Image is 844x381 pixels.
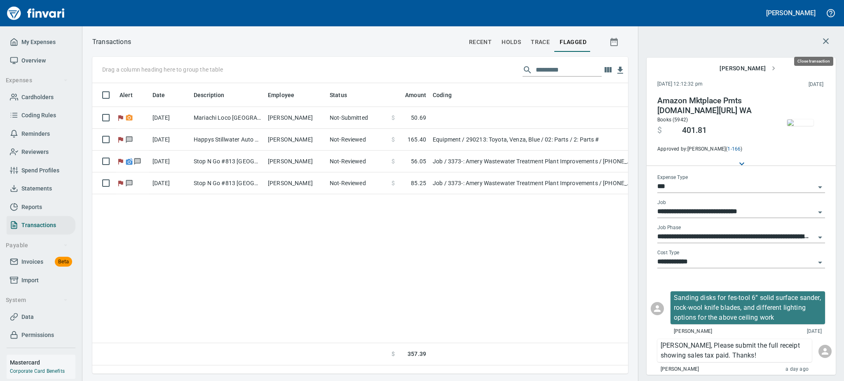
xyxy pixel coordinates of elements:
[671,291,825,324] div: Click for options
[433,90,452,100] span: Coding
[120,90,143,100] span: Alert
[807,328,822,336] span: [DATE]
[125,180,134,186] span: Has messages
[7,125,75,143] a: Reminders
[92,37,131,47] nav: breadcrumb
[326,151,388,172] td: Not-Reviewed
[560,37,586,47] span: flagged
[10,368,65,374] a: Corporate Card Benefits
[7,161,75,180] a: Spend Profiles
[531,37,550,47] span: trace
[330,90,347,100] span: Status
[21,56,46,66] span: Overview
[392,114,395,122] span: $
[190,151,265,172] td: Stop N Go #813 [GEOGRAPHIC_DATA][PERSON_NAME]
[265,107,326,129] td: [PERSON_NAME]
[7,216,75,235] a: Transactions
[92,37,131,47] p: Transactions
[814,207,826,218] button: Open
[116,158,125,164] span: Flagged
[502,37,521,47] span: holds
[326,107,388,129] td: Not-Submitted
[326,129,388,151] td: Not-Reviewed
[392,157,395,165] span: $
[330,90,358,100] span: Status
[116,180,125,186] span: Flagged
[785,365,809,374] span: a day ago
[265,172,326,194] td: [PERSON_NAME]
[21,275,39,286] span: Import
[116,115,125,120] span: Flagged
[657,225,681,230] label: Job Phase
[7,51,75,70] a: Overview
[149,107,190,129] td: [DATE]
[657,145,769,153] span: Approved by: [PERSON_NAME] ( )
[657,200,666,205] label: Job
[394,90,426,100] span: Amount
[5,3,67,23] img: Finvari
[727,146,741,152] a: 1-166
[602,32,628,52] button: Show transactions within a particular date range
[392,135,395,144] span: $
[268,90,294,100] span: Employee
[190,172,265,194] td: Stop N Go #813 [GEOGRAPHIC_DATA][PERSON_NAME]
[429,129,635,151] td: Equipment / 290213: Toyota, Venza, Blue / 02: Parts / 2: Parts #
[21,92,54,102] span: Cardholders
[21,165,59,176] span: Spend Profiles
[326,172,388,194] td: Not-Reviewed
[7,33,75,51] a: My Expenses
[2,238,71,253] button: Payable
[411,157,426,165] span: 56.05
[674,328,712,336] span: [PERSON_NAME]
[7,308,75,326] a: Data
[21,257,43,267] span: Invoices
[682,125,707,135] span: 401.81
[6,295,68,305] span: System
[764,7,818,19] button: [PERSON_NAME]
[429,151,635,172] td: Job / 3373-: Amery Wastewater Treatment Plant Improvements / [PHONE_NUMBER]: Fuel for General Con...
[265,129,326,151] td: [PERSON_NAME]
[392,179,395,187] span: $
[21,37,56,47] span: My Expenses
[6,240,68,251] span: Payable
[392,350,395,358] span: $
[21,312,34,322] span: Data
[756,81,823,89] span: This charge was settled by the merchant and appears on the 2025/08/31 statement.
[408,135,426,144] span: 165.40
[21,330,54,340] span: Permissions
[7,271,75,290] a: Import
[433,90,462,100] span: Coding
[7,106,75,125] a: Coding Rules
[814,232,826,243] button: Open
[814,257,826,268] button: Open
[190,107,265,129] td: Mariachi Loco [GEOGRAPHIC_DATA] [GEOGRAPHIC_DATA]
[21,110,56,121] span: Coding Rules
[787,119,814,126] img: receipts%2Fmarketjohnson%2F2025-09-10%2Fd32v2z04zqfVwP214NR82QTu9Tj2__tUhz09BmZKsTf3ya3MSo_thumb.jpg
[152,90,176,100] span: Date
[469,37,492,47] span: recent
[766,9,816,17] h5: [PERSON_NAME]
[21,220,56,230] span: Transactions
[2,73,71,88] button: Expenses
[657,251,680,256] label: Cost Type
[7,143,75,161] a: Reviewers
[190,129,265,151] td: Happys Stillwater Auto Stillwater [GEOGRAPHIC_DATA]
[7,198,75,216] a: Reports
[657,125,662,135] span: $
[7,253,75,271] a: InvoicesBeta
[149,151,190,172] td: [DATE]
[116,137,125,142] span: Flagged
[102,65,223,74] p: Drag a column heading here to group the table
[152,90,165,100] span: Date
[194,90,225,100] span: Description
[657,117,688,123] span: Books (5942)
[268,90,305,100] span: Employee
[7,326,75,344] a: Permissions
[265,151,326,172] td: [PERSON_NAME]
[657,80,756,88] span: [DATE] 12:12:32 pm
[716,61,779,76] button: [PERSON_NAME]
[7,88,75,107] a: Cardholders
[657,339,812,362] div: Click for options
[614,64,626,77] button: Download Table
